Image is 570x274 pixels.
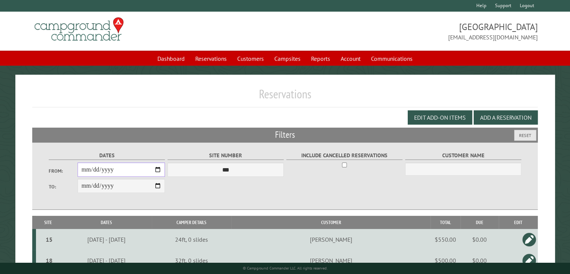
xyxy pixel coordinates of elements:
[191,51,231,66] a: Reservations
[307,51,335,66] a: Reports
[243,266,328,271] small: © Campground Commander LLC. All rights reserved.
[168,151,284,160] label: Site Number
[36,216,61,229] th: Site
[39,236,59,243] div: 15
[152,216,231,229] th: Camper Details
[32,128,538,142] h2: Filters
[233,51,268,66] a: Customers
[49,183,78,190] label: To:
[152,229,231,250] td: 24ft, 0 slides
[405,151,522,160] label: Customer Name
[474,110,538,125] button: Add a Reservation
[49,167,78,175] label: From:
[461,216,499,229] th: Due
[499,216,538,229] th: Edit
[461,229,499,250] td: $0.00
[367,51,417,66] a: Communications
[231,229,430,250] td: [PERSON_NAME]
[231,250,430,271] td: [PERSON_NAME]
[285,21,538,42] span: [GEOGRAPHIC_DATA] [EMAIL_ADDRESS][DOMAIN_NAME]
[270,51,305,66] a: Campsites
[61,216,152,229] th: Dates
[49,151,165,160] label: Dates
[336,51,365,66] a: Account
[32,87,538,107] h1: Reservations
[39,257,59,264] div: 18
[32,15,126,44] img: Campground Commander
[152,250,231,271] td: 32ft, 0 slides
[408,110,472,125] button: Edit Add-on Items
[286,151,403,160] label: Include Cancelled Reservations
[431,229,461,250] td: $550.00
[431,216,461,229] th: Total
[231,216,430,229] th: Customer
[431,250,461,271] td: $500.00
[514,130,536,141] button: Reset
[62,236,151,243] div: [DATE] - [DATE]
[62,257,151,264] div: [DATE] - [DATE]
[461,250,499,271] td: $0.00
[153,51,189,66] a: Dashboard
